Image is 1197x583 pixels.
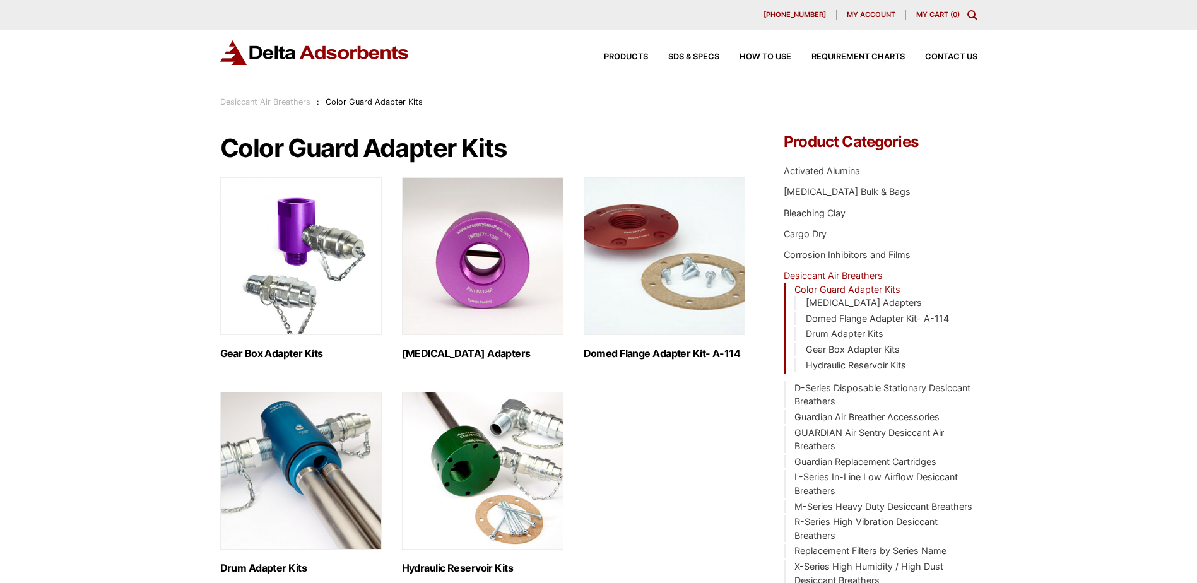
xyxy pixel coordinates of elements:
a: Corrosion Inhibitors and Films [784,249,911,260]
h2: Drum Adapter Kits [220,562,382,574]
a: Products [584,53,648,61]
span: 0 [953,10,957,19]
div: Toggle Modal Content [967,10,977,20]
span: [PHONE_NUMBER] [764,11,826,18]
a: Drum Adapter Kits [806,328,883,339]
a: SDS & SPECS [648,53,719,61]
a: Activated Alumina [784,165,860,176]
span: SDS & SPECS [668,53,719,61]
a: L-Series In-Line Low Airflow Desiccant Breathers [794,471,958,496]
a: Contact Us [905,53,977,61]
a: GUARDIAN Air Sentry Desiccant Air Breathers [794,427,944,452]
a: D-Series Disposable Stationary Desiccant Breathers [794,382,970,407]
span: My account [847,11,895,18]
a: Visit product category Domed Flange Adapter Kit- A-114 [584,177,745,360]
a: Hydraulic Reservoir Kits [806,360,906,370]
a: Cargo Dry [784,228,827,239]
span: Requirement Charts [811,53,905,61]
span: : [317,97,319,107]
a: [MEDICAL_DATA] Bulk & Bags [784,186,911,197]
a: Guardian Air Breather Accessories [794,411,940,422]
img: Domed Flange Adapter Kit- A-114 [584,177,745,335]
h1: Color Guard Adapter Kits [220,134,746,162]
h2: [MEDICAL_DATA] Adapters [402,348,563,360]
img: Bayonet Adapters [402,177,563,335]
a: Domed Flange Adapter Kit- A-114 [806,313,949,324]
a: My account [837,10,906,20]
a: [MEDICAL_DATA] Adapters [806,297,922,308]
a: Requirement Charts [791,53,905,61]
a: [PHONE_NUMBER] [753,10,837,20]
img: Hydraulic Reservoir Kits [402,392,563,550]
img: Drum Adapter Kits [220,392,382,550]
a: How to Use [719,53,791,61]
a: Gear Box Adapter Kits [806,344,900,355]
h2: Gear Box Adapter Kits [220,348,382,360]
a: R-Series High Vibration Desiccant Breathers [794,516,938,541]
span: Products [604,53,648,61]
a: Visit product category Hydraulic Reservoir Kits [402,392,563,574]
a: M-Series Heavy Duty Desiccant Breathers [794,501,972,512]
a: Replacement Filters by Series Name [794,545,946,556]
a: My Cart (0) [916,10,960,19]
a: Bleaching Clay [784,208,846,218]
a: Guardian Replacement Cartridges [794,456,936,467]
a: Visit product category Gear Box Adapter Kits [220,177,382,360]
span: Color Guard Adapter Kits [326,97,423,107]
h2: Hydraulic Reservoir Kits [402,562,563,574]
a: Visit product category Drum Adapter Kits [220,392,382,574]
a: Visit product category Bayonet Adapters [402,177,563,360]
img: Delta Adsorbents [220,40,410,65]
h2: Domed Flange Adapter Kit- A-114 [584,348,745,360]
a: Color Guard Adapter Kits [794,284,900,295]
img: Gear Box Adapter Kits [220,177,382,335]
span: Contact Us [925,53,977,61]
a: Desiccant Air Breathers [220,97,310,107]
h4: Product Categories [784,134,977,150]
span: How to Use [740,53,791,61]
a: Desiccant Air Breathers [784,270,883,281]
